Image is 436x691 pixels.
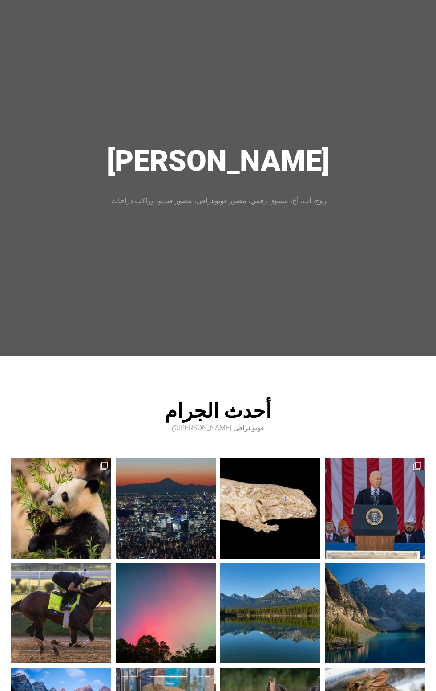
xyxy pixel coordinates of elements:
a: استنساخ [325,458,425,559]
img: صورتي للفائز في سباق كنتاكي ديربي @breederscup اليوم [11,563,111,663]
img: جزيرتنا الصنوبرية الجديدة #leachianus #gecko [220,458,320,559]
font: @[PERSON_NAME] فوتوغرافي [172,424,264,432]
img: #بحيرة_مورين من شروق الشمس إلى غروبها. #منتزه_بانف_الوطني [325,563,425,663]
a: استنساخ [11,458,111,559]
svg: استنساخ [413,462,421,470]
img: أثناء وجودي في واشنطن العاصمة مؤخرًا مع @potus [325,458,425,559]
img: بحيرة هربرت [220,563,320,663]
svg: استنساخ [100,462,108,470]
img: من الجميل دائمًا رؤية هذه المخلوقات اللطيفة. باندا الرب من نوع الدببة. المزيد من الحيوانات @marco... [11,458,111,559]
img: #الأضواء الشمالية خلف منزلي 10/10 [116,563,216,663]
font: أحدث الجرام [165,399,271,423]
font: [PERSON_NAME] [107,144,330,178]
font: زوج، أب، أخ، مسوق رقمي، مصور فوتوغرافي، مصور فيديو، وراكب دراجات. [109,196,327,205]
img: غروب الشمس في أرض الشمس المشرقة #اليابان 🇯🇵 كما شوهد من @tokyoskytree_official #tokyoskytree [116,458,216,559]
